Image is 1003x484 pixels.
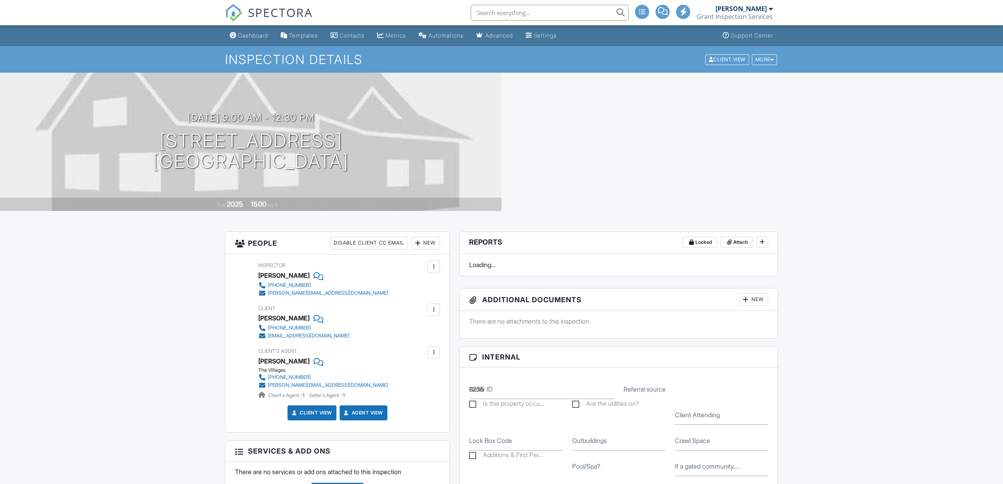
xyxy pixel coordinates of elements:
[268,333,349,339] div: [EMAIL_ADDRESS][DOMAIN_NAME]
[572,436,607,445] label: Outbuildings
[258,373,388,381] a: [PHONE_NUMBER]
[217,202,225,208] span: Built
[572,462,600,471] label: Pool/Spa?
[716,5,767,13] div: [PERSON_NAME]
[624,385,666,394] label: Referral source
[258,348,297,354] span: Client's Agent
[340,32,364,39] div: Contacts
[469,451,543,461] label: Additions & First Permanent Location
[473,28,516,43] a: Advanced
[227,28,271,43] a: Dashboard
[374,28,409,43] a: Metrics
[330,237,408,249] div: Disable Client CC Email
[258,281,388,289] a: [PHONE_NUMBER]
[302,392,304,398] strong: 1
[675,436,710,445] label: Crawl Space
[258,312,310,324] div: [PERSON_NAME]
[268,325,311,331] div: [PHONE_NUMBER]
[697,13,773,21] div: Grant Inspection Services
[534,32,557,39] div: Settings
[225,53,778,66] h1: Inspection Details
[469,385,492,394] label: Order ID
[411,237,440,249] div: New
[258,367,394,373] div: The Villages
[469,400,545,410] label: Is this property occupied?
[705,54,749,65] div: Client View
[268,282,311,288] div: [PHONE_NUMBER]
[675,462,740,471] label: If a gated community, please enter gate code.
[385,32,406,39] div: Metrics
[268,392,306,398] span: Client's Agent -
[471,5,629,21] input: Search everything...
[225,11,313,27] a: SPECTORA
[225,232,449,254] h3: People
[572,431,665,450] input: Outbuildings
[675,431,768,450] input: Crawl Space
[227,200,243,208] div: 2025
[469,317,768,326] p: There are no attachments to this inspection.
[188,112,314,123] h3: [DATE] 9:00 am - 12:30 pm
[572,400,639,410] label: Are the utilities on?
[268,382,388,388] div: [PERSON_NAME][EMAIL_ADDRESS][DOMAIN_NAME]
[343,392,345,398] strong: 1
[469,436,512,445] label: Lock Box Code
[268,202,279,208] span: sq. ft.
[268,290,388,296] div: [PERSON_NAME][EMAIL_ADDRESS][DOMAIN_NAME]
[258,269,310,281] div: [PERSON_NAME]
[704,56,751,62] a: Client View
[258,355,310,367] a: [PERSON_NAME]
[675,405,768,425] input: Client Attending
[522,28,560,43] a: Settings
[485,32,513,39] div: Advanced
[327,28,368,43] a: Contacts
[675,411,720,419] label: Client Attending
[290,409,332,417] a: Client View
[258,289,388,297] a: [PERSON_NAME][EMAIL_ADDRESS][DOMAIN_NAME]
[258,381,388,389] a: [PERSON_NAME][EMAIL_ADDRESS][DOMAIN_NAME]
[719,28,776,43] a: Support Center
[309,392,345,398] span: Seller's Agent -
[428,32,464,39] div: Automations
[415,28,467,43] a: Automations (Advanced)
[289,32,318,39] div: Templates
[258,305,275,311] span: Client
[251,200,267,208] div: 1500
[258,332,349,340] a: [EMAIL_ADDRESS][DOMAIN_NAME]
[752,54,778,65] div: More
[225,441,449,461] h3: Services & Add ons
[258,324,349,332] a: [PHONE_NUMBER]
[460,288,778,311] h3: Additional Documents
[268,374,311,380] div: [PHONE_NUMBER]
[278,28,321,43] a: Templates
[248,4,313,21] span: SPECTORA
[675,457,768,476] input: If a gated community, please enter gate code.
[238,32,268,39] div: Dashboard
[153,130,349,172] h1: [STREET_ADDRESS] [GEOGRAPHIC_DATA]
[342,409,383,417] a: Agent View
[739,293,768,306] div: New
[258,262,285,268] span: Inspector
[460,347,778,367] h3: Internal
[731,32,773,39] div: Support Center
[469,431,562,450] input: Lock Box Code
[225,4,242,21] img: The Best Home Inspection Software - Spectora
